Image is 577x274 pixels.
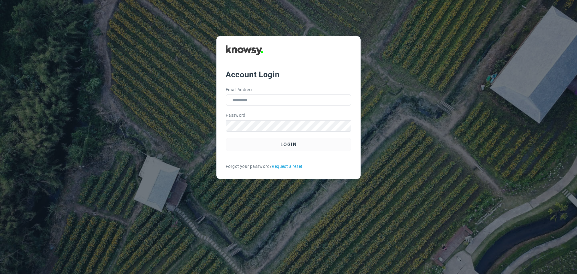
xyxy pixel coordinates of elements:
[226,87,254,93] label: Email Address
[226,112,246,119] label: Password
[226,69,351,80] div: Account Login
[226,163,351,170] div: Forgot your password?
[272,163,302,170] a: Request a reset
[226,138,351,151] button: Login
